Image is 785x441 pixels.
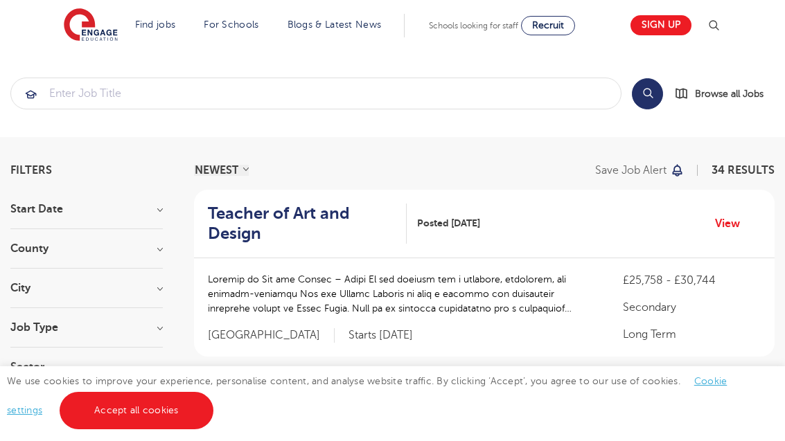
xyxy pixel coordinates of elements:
[288,19,382,30] a: Blogs & Latest News
[429,21,518,30] span: Schools looking for staff
[135,19,176,30] a: Find jobs
[712,164,775,177] span: 34 RESULTS
[208,272,595,316] p: Loremip do Sit ame Consec – Adipi El sed doeiusm tem i utlabore, etdolorem, ali enimadm-veniamqu ...
[623,299,761,316] p: Secondary
[10,204,163,215] h3: Start Date
[623,272,761,289] p: £25,758 - £30,744
[10,282,163,294] h3: City
[695,86,764,102] span: Browse all Jobs
[208,204,407,244] a: Teacher of Art and Design
[521,16,575,35] a: Recruit
[623,326,761,343] p: Long Term
[204,19,258,30] a: For Schools
[10,322,163,333] h3: Job Type
[349,328,413,343] p: Starts [DATE]
[10,165,52,176] span: Filters
[595,165,667,176] p: Save job alert
[60,392,213,429] a: Accept all cookies
[532,20,564,30] span: Recruit
[715,215,750,233] a: View
[417,216,480,231] span: Posted [DATE]
[10,361,163,372] h3: Sector
[674,86,775,102] a: Browse all Jobs
[630,15,691,35] a: Sign up
[595,165,685,176] button: Save job alert
[10,78,621,109] div: Submit
[208,204,396,244] h2: Teacher of Art and Design
[10,243,163,254] h3: County
[632,78,663,109] button: Search
[7,376,727,415] span: We use cookies to improve your experience, personalise content, and analyse website traffic. By c...
[208,328,335,343] span: [GEOGRAPHIC_DATA]
[64,8,118,43] img: Engage Education
[11,78,621,109] input: Submit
